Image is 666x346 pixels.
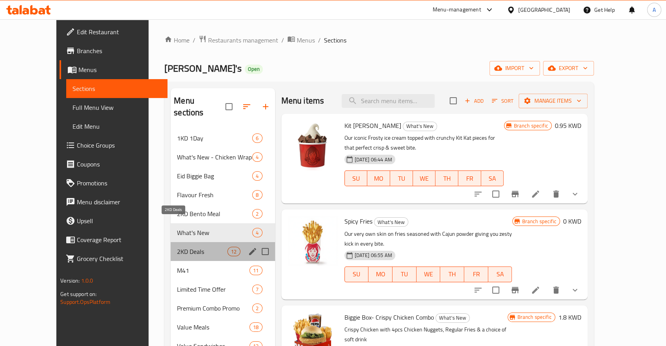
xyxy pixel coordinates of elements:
[252,228,262,237] div: items
[77,27,161,37] span: Edit Restaurant
[490,95,515,107] button: Sort
[245,65,263,74] div: Open
[249,266,262,275] div: items
[531,285,540,295] a: Edit menu item
[77,197,161,207] span: Menu disclaimer
[60,249,167,268] a: Grocery Checklist
[60,22,167,41] a: Edit Restaurant
[436,313,469,322] span: What's New
[543,61,594,76] button: export
[73,122,161,131] span: Edit Menu
[420,268,437,280] span: WE
[487,186,504,202] span: Select to update
[253,191,262,199] span: 8
[461,95,487,107] span: Add item
[348,173,365,184] span: SU
[506,281,525,300] button: Branch-specific-item
[549,63,588,73] span: export
[221,98,237,115] span: Select all sections
[566,281,584,300] button: show more
[491,268,509,280] span: SA
[344,311,434,323] span: Biggie Box- Crispy Chicken Combo
[288,216,338,266] img: Spicy Fries
[78,65,161,74] span: Menus
[177,266,249,275] span: M41
[253,305,262,312] span: 2
[563,216,581,227] h6: 0 KWD
[439,173,455,184] span: TH
[237,97,256,116] span: Sort sections
[443,268,461,280] span: TH
[256,97,275,116] button: Add section
[60,289,97,299] span: Get support on:
[60,136,167,155] a: Choice Groups
[60,41,167,60] a: Branches
[171,280,275,299] div: Limited Time Offer7
[77,159,161,169] span: Coupons
[193,35,195,45] li: /
[570,189,580,199] svg: Show Choices
[60,192,167,211] a: Menu disclaimer
[372,268,389,280] span: MO
[77,178,161,188] span: Promotions
[461,173,478,184] span: FR
[514,313,555,321] span: Branch specific
[60,211,167,230] a: Upsell
[164,35,594,45] nav: breadcrumb
[73,84,161,93] span: Sections
[228,248,240,255] span: 12
[519,218,560,225] span: Branch specific
[488,266,512,282] button: SA
[396,268,413,280] span: TU
[171,242,275,261] div: 2KD Deals12edit
[171,261,275,280] div: M4111
[413,170,436,186] button: WE
[177,228,252,237] span: What's New
[177,209,252,218] span: 2KD Bento Meal
[324,35,346,45] span: Sections
[344,133,504,153] p: Our iconic Frosty ice cream topped with crunchy Kit Kat pieces for that perfect crisp & sweet bite.
[60,155,167,174] a: Coupons
[247,246,259,257] button: edit
[199,35,278,45] a: Restaurants management
[81,276,93,286] span: 1.0.0
[344,170,368,186] button: SU
[171,318,275,337] div: Value Meals18
[469,185,487,204] button: sort-choices
[566,185,584,204] button: show more
[66,79,167,98] a: Sections
[416,173,433,184] span: WE
[281,95,324,107] h2: Menu items
[177,190,252,200] div: Flavour Fresh
[171,299,275,318] div: Premium Combo Promo2
[469,281,487,300] button: sort-choices
[403,122,437,131] div: What's New
[417,266,441,282] button: WE
[458,170,481,186] button: FR
[250,324,262,331] span: 18
[352,252,395,259] span: [DATE] 06:55 AM
[463,96,485,105] span: Add
[253,210,262,218] span: 2
[177,171,252,181] div: Eid Biggie Bag
[531,189,540,199] a: Edit menu item
[177,322,249,332] span: Value Meals
[177,152,252,162] span: What's New - Chicken Wrap
[487,282,504,298] span: Select to update
[519,94,588,108] button: Manage items
[73,103,161,112] span: Full Menu View
[467,268,485,280] span: FR
[547,281,566,300] button: delete
[252,303,262,313] div: items
[511,122,551,130] span: Branch specific
[318,35,321,45] li: /
[253,229,262,237] span: 4
[60,174,167,192] a: Promotions
[77,141,161,150] span: Choice Groups
[177,303,252,313] div: Premium Combo Promo
[281,35,284,45] li: /
[252,190,262,200] div: items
